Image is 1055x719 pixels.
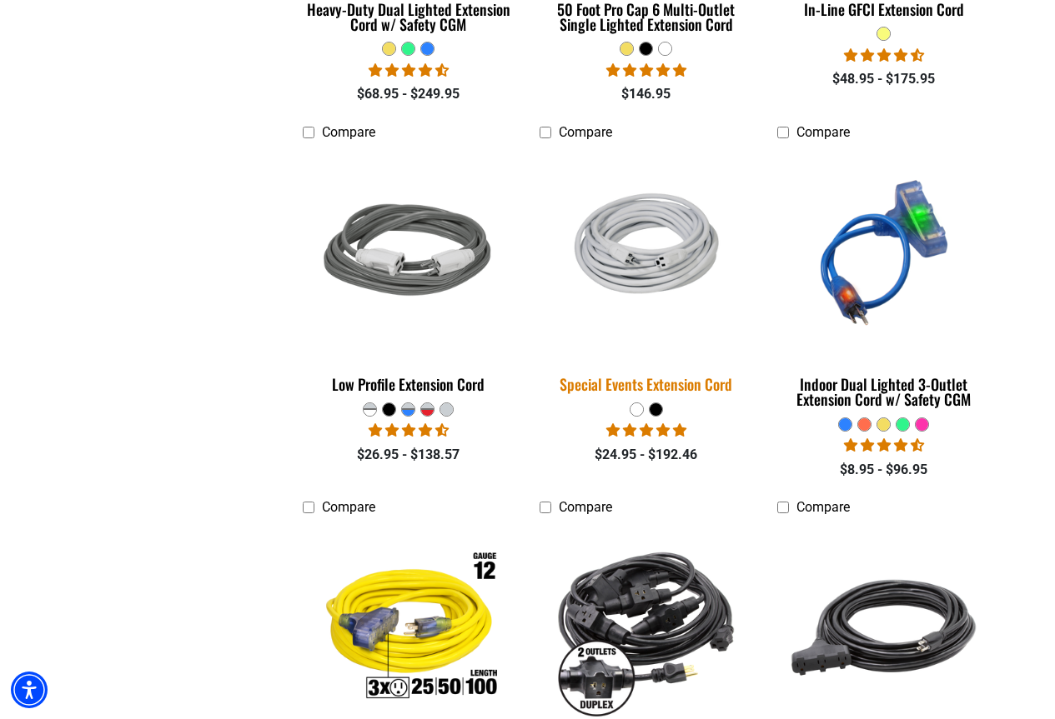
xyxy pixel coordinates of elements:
div: In-Line GFCI Extension Cord [777,2,990,17]
div: $24.95 - $192.46 [540,445,752,465]
span: 4.33 stars [844,437,924,453]
span: Compare [796,124,850,140]
div: Low Profile Extension Cord [303,377,515,392]
div: Accessibility Menu [11,672,48,708]
div: $26.95 - $138.57 [303,445,515,465]
span: Compare [322,124,375,140]
div: Indoor Dual Lighted 3-Outlet Extension Cord w/ Safety CGM [777,377,990,407]
div: 50 Foot Pro Cap 6 Multi-Outlet Single Lighted Extension Cord [540,2,752,32]
img: white [530,176,763,329]
span: 4.50 stars [369,422,449,438]
div: $8.95 - $96.95 [777,460,990,480]
span: Compare [796,499,850,515]
div: Heavy-Duty Dual Lighted Extension Cord w/ Safety CGM [303,2,515,32]
span: Compare [559,499,612,515]
span: Compare [322,499,375,515]
span: 4.62 stars [844,47,924,63]
div: Special Events Extension Cord [540,377,752,392]
span: 4.80 stars [606,62,686,78]
img: blue [779,157,989,348]
div: $146.95 [540,84,752,104]
span: 5.00 stars [606,422,686,438]
div: $48.95 - $175.95 [777,69,990,89]
img: grey & white [304,157,514,348]
span: Compare [559,124,612,140]
div: $68.95 - $249.95 [303,84,515,104]
a: blue Indoor Dual Lighted 3-Outlet Extension Cord w/ Safety CGM [777,148,990,417]
span: 4.64 stars [369,62,449,78]
a: grey & white Low Profile Extension Cord [303,148,515,402]
a: white Special Events Extension Cord [540,148,752,402]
